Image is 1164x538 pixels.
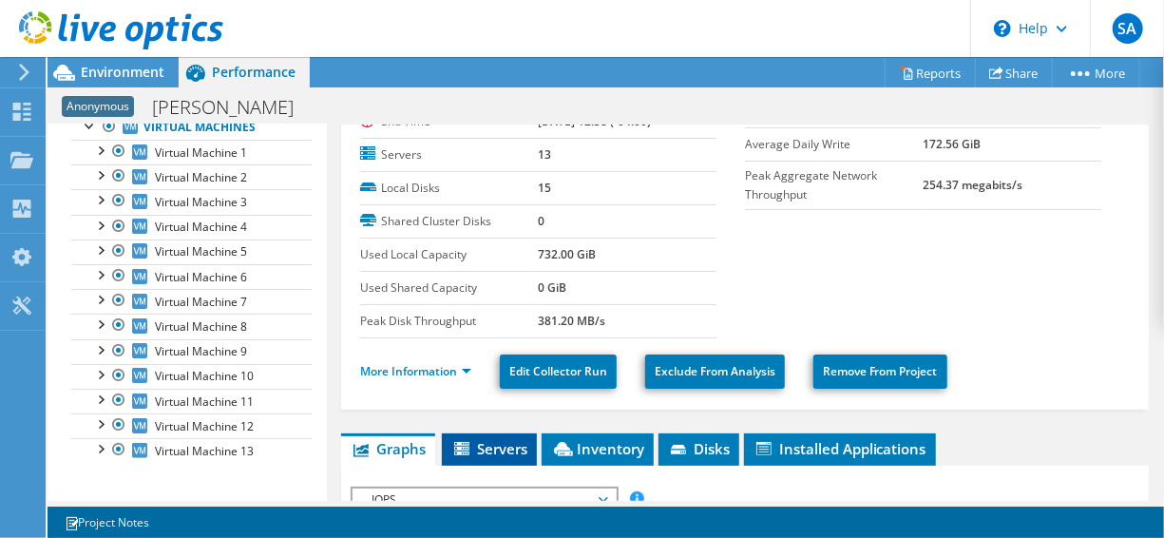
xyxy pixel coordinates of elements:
[71,115,312,140] a: Virtual Machines
[71,339,312,364] a: Virtual Machine 9
[745,166,924,204] label: Peak Aggregate Network Throughput
[71,215,312,240] a: Virtual Machine 4
[360,179,539,198] label: Local Disks
[71,289,312,314] a: Virtual Machine 7
[155,294,247,310] span: Virtual Machine 7
[551,439,644,458] span: Inventory
[71,189,312,214] a: Virtual Machine 3
[360,279,539,298] label: Used Shared Capacity
[538,313,605,329] b: 381.20 MB/s
[155,169,247,185] span: Virtual Machine 2
[212,63,296,81] span: Performance
[1113,13,1143,44] span: SA
[538,279,566,296] b: 0 GiB
[155,368,254,384] span: Virtual Machine 10
[155,194,247,210] span: Virtual Machine 3
[360,212,539,231] label: Shared Cluster Disks
[143,97,323,118] h1: [PERSON_NAME]
[538,180,551,196] b: 15
[155,243,247,259] span: Virtual Machine 5
[538,113,651,129] b: [DATE] 12:58 (-04:00)
[155,394,254,410] span: Virtual Machine 11
[451,439,527,458] span: Servers
[71,240,312,264] a: Virtual Machine 5
[538,246,596,262] b: 732.00 GiB
[71,438,312,463] a: Virtual Machine 13
[71,389,312,413] a: Virtual Machine 11
[668,439,730,458] span: Disks
[538,213,544,229] b: 0
[62,96,134,117] span: Anonymous
[754,439,926,458] span: Installed Applications
[155,144,247,161] span: Virtual Machine 1
[71,264,312,289] a: Virtual Machine 6
[71,164,312,189] a: Virtual Machine 2
[71,314,312,338] a: Virtual Machine 8
[351,439,426,458] span: Graphs
[155,343,247,359] span: Virtual Machine 9
[745,135,924,154] label: Average Daily Write
[360,245,539,264] label: Used Local Capacity
[155,269,247,285] span: Virtual Machine 6
[51,510,162,534] a: Project Notes
[362,489,606,511] span: IOPS
[500,355,617,389] a: Edit Collector Run
[1052,58,1140,87] a: More
[360,145,539,164] label: Servers
[360,312,539,331] label: Peak Disk Throughput
[813,355,947,389] a: Remove From Project
[538,146,551,163] b: 13
[885,58,976,87] a: Reports
[155,418,254,434] span: Virtual Machine 12
[71,364,312,389] a: Virtual Machine 10
[994,20,1011,37] svg: \n
[71,140,312,164] a: Virtual Machine 1
[81,63,164,81] span: Environment
[975,58,1053,87] a: Share
[155,219,247,235] span: Virtual Machine 4
[645,355,785,389] a: Exclude From Analysis
[923,136,981,152] b: 172.56 GiB
[155,443,254,459] span: Virtual Machine 13
[155,318,247,335] span: Virtual Machine 8
[923,177,1022,193] b: 254.37 megabits/s
[360,363,471,379] a: More Information
[71,413,312,438] a: Virtual Machine 12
